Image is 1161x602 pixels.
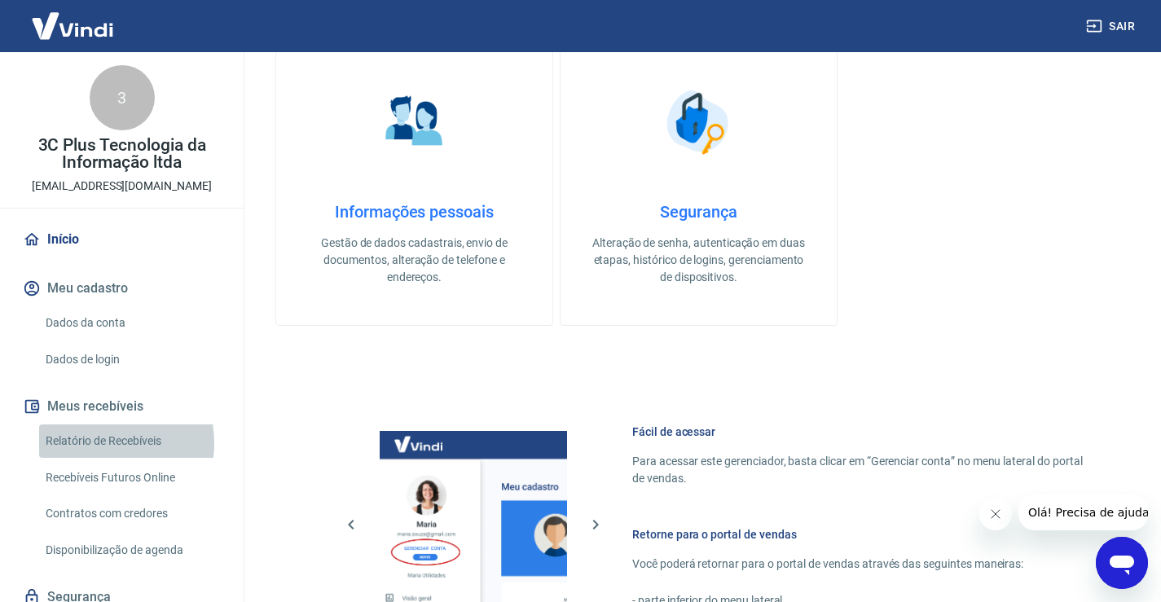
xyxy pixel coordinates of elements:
[979,498,1012,530] iframe: Fechar mensagem
[632,424,1083,440] h6: Fácil de acessar
[32,178,212,195] p: [EMAIL_ADDRESS][DOMAIN_NAME]
[302,202,526,222] h4: Informações pessoais
[90,65,155,130] div: 3
[1096,537,1148,589] iframe: Botão para abrir a janela de mensagens
[302,235,526,286] p: Gestão de dados cadastrais, envio de documentos, alteração de telefone e endereços.
[587,235,811,286] p: Alteração de senha, autenticação em duas etapas, histórico de logins, gerenciamento de dispositivos.
[560,42,838,326] a: SegurançaSegurançaAlteração de senha, autenticação em duas etapas, histórico de logins, gerenciam...
[632,453,1083,487] p: Para acessar este gerenciador, basta clicar em “Gerenciar conta” no menu lateral do portal de ven...
[374,81,455,163] img: Informações pessoais
[39,461,224,494] a: Recebíveis Futuros Online
[20,270,224,306] button: Meu cadastro
[275,42,553,326] a: Informações pessoaisInformações pessoaisGestão de dados cadastrais, envio de documentos, alteraçã...
[39,306,224,340] a: Dados da conta
[10,11,137,24] span: Olá! Precisa de ajuda?
[39,497,224,530] a: Contratos com credores
[20,1,125,51] img: Vindi
[39,343,224,376] a: Dados de login
[587,202,811,222] h4: Segurança
[20,389,224,424] button: Meus recebíveis
[13,137,231,171] p: 3C Plus Tecnologia da Informação ltda
[39,534,224,567] a: Disponibilização de agenda
[39,424,224,458] a: Relatório de Recebíveis
[632,556,1083,573] p: Você poderá retornar para o portal de vendas através das seguintes maneiras:
[658,81,740,163] img: Segurança
[1083,11,1141,42] button: Sair
[632,526,1083,543] h6: Retorne para o portal de vendas
[1018,494,1148,530] iframe: Mensagem da empresa
[20,222,224,257] a: Início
